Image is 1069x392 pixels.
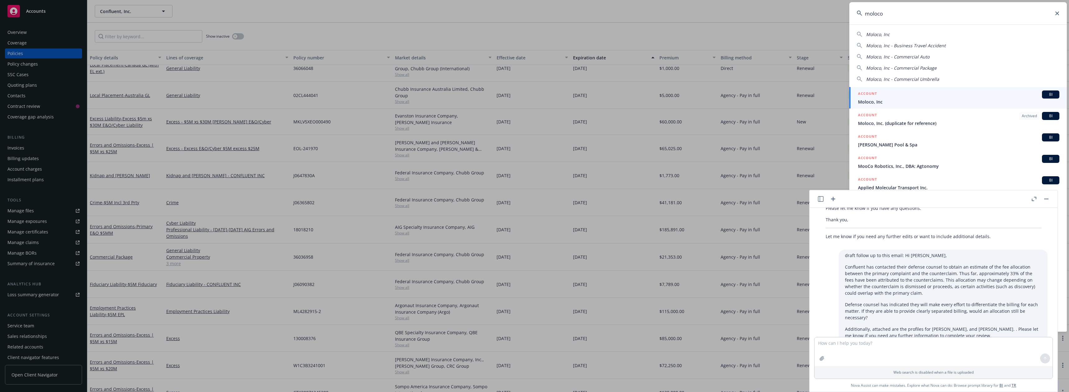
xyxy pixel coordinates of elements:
span: Applied Molecular Transport Inc. [858,184,1059,191]
span: [PERSON_NAME] Pool & Spa [858,141,1059,148]
a: ACCOUNTBIApplied Molecular Transport Inc. [849,173,1067,194]
h5: ACCOUNT [858,176,877,184]
a: BI [999,383,1003,388]
span: BI [1044,178,1057,183]
h5: ACCOUNT [858,133,877,141]
a: ACCOUNTArchivedBIMoloco, Inc. (duplicate for reference) [849,108,1067,130]
span: BI [1044,135,1057,140]
span: BI [1044,92,1057,97]
span: Moloco, Inc - Commercial Package [866,65,937,71]
span: MooCo Robotics, Inc., DBA: Agtonomy [858,163,1059,169]
a: ACCOUNTBIMooCo Robotics, Inc., DBA: Agtonomy [849,151,1067,173]
h5: ACCOUNT [858,112,877,119]
span: Moloco, Inc [858,99,1059,105]
h5: ACCOUNT [858,90,877,98]
span: Archived [1022,113,1037,119]
p: Confluent has contacted their defense counsel to obtain an estimate of the fee allocation between... [845,264,1041,296]
a: ACCOUNTBIMoloco, Inc [849,87,1067,108]
p: draft follow up to this email: Hi [PERSON_NAME], [845,252,1041,259]
p: Web search is disabled when a file is uploaded [818,370,1049,375]
p: Thank you, [826,216,1041,223]
span: BI [1044,113,1057,119]
span: Moloco, Inc - Business Travel Accident [866,43,946,48]
span: Moloco, Inc - Commercial Umbrella [866,76,939,82]
p: Please let me know if you have any questions. [826,205,1041,211]
h5: ACCOUNT [858,155,877,162]
span: Moloco, Inc - Commercial Auto [866,54,929,60]
span: BI [1044,156,1057,162]
span: Nova Assist can make mistakes. Explore what Nova can do: Browse prompt library for and [812,379,1055,392]
p: Defense counsel has indicated they will make every effort to differentiate the billing for each m... [845,301,1041,321]
input: Search... [849,2,1067,25]
span: Moloco, Inc. (duplicate for reference) [858,120,1059,127]
a: TR [1012,383,1016,388]
p: Let me know if you need any further edits or want to include additional details. [826,233,1041,240]
p: Additionally, attached are the profiles for [PERSON_NAME], and [PERSON_NAME]. . Please let me kno... [845,326,1041,339]
a: ACCOUNTBI[PERSON_NAME] Pool & Spa [849,130,1067,151]
span: Moloco, Inc [866,31,890,37]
